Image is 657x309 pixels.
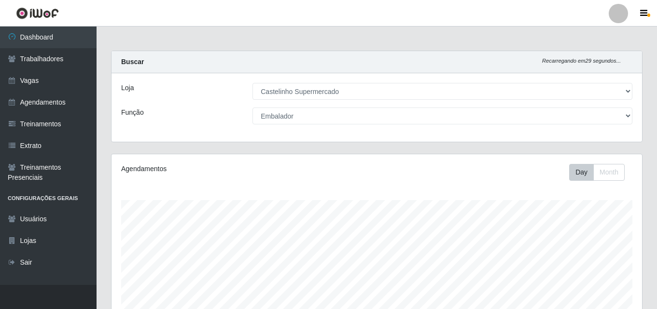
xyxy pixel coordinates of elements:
[569,164,594,181] button: Day
[121,83,134,93] label: Loja
[569,164,625,181] div: First group
[569,164,632,181] div: Toolbar with button groups
[16,7,59,19] img: CoreUI Logo
[542,58,621,64] i: Recarregando em 29 segundos...
[121,58,144,66] strong: Buscar
[121,107,144,118] label: Função
[593,164,625,181] button: Month
[121,164,326,174] div: Agendamentos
